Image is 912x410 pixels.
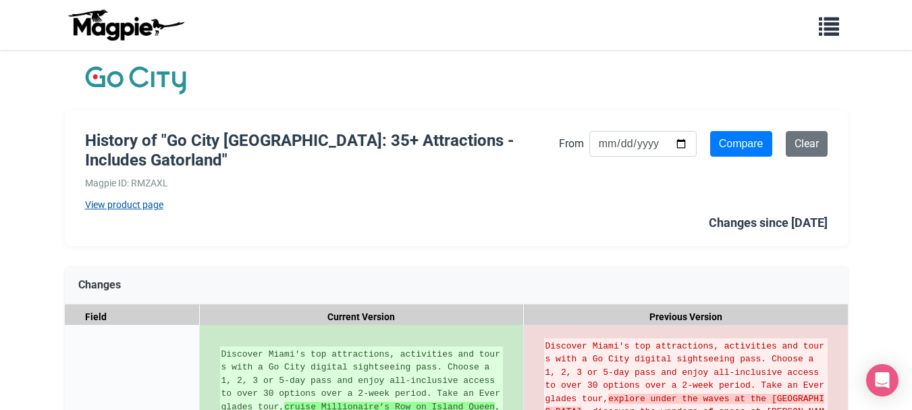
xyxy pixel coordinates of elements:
[524,305,848,330] div: Previous Version
[85,176,559,190] div: Magpie ID: RMZAXL
[85,63,186,97] img: Company Logo
[85,131,559,170] h1: History of "Go City [GEOGRAPHIC_DATA]: 35+ Attractions - Includes Gatorland"
[710,131,772,157] input: Compare
[200,305,524,330] div: Current Version
[786,131,828,157] a: Clear
[65,266,848,305] div: Changes
[65,305,200,330] div: Field
[85,197,559,212] a: View product page
[559,135,584,153] label: From
[65,9,186,41] img: logo-ab69f6fb50320c5b225c76a69d11143b.png
[866,364,898,396] div: Open Intercom Messenger
[709,213,828,233] div: Changes since [DATE]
